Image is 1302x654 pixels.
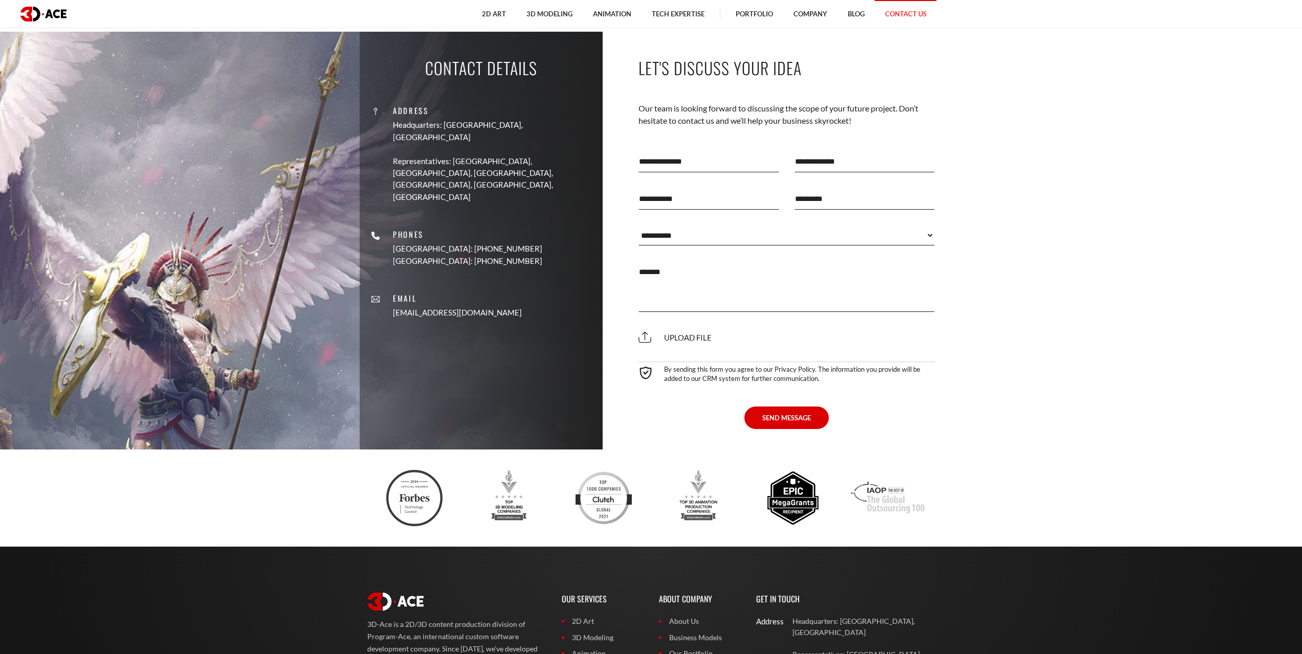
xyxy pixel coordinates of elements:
[792,616,935,638] p: Headquarters: [GEOGRAPHIC_DATA], [GEOGRAPHIC_DATA]
[481,470,537,526] img: Top 3d modeling companies designrush award 2023
[851,470,924,526] img: Iaop award
[765,470,821,526] img: Epic megagrants recipient
[659,582,741,616] p: About Company
[562,616,644,627] a: 2D Art
[20,7,67,21] img: logo dark
[393,119,595,203] a: Headquarters: [GEOGRAPHIC_DATA], [GEOGRAPHIC_DATA] Representatives: [GEOGRAPHIC_DATA], [GEOGRAPHI...
[562,632,644,643] a: 3D Modeling
[393,255,542,267] p: [GEOGRAPHIC_DATA]: [PHONE_NUMBER]
[576,470,632,526] img: Clutch top developers
[638,333,712,342] span: Upload file
[562,582,644,616] p: Our Services
[393,119,595,143] p: Headquarters: [GEOGRAPHIC_DATA], [GEOGRAPHIC_DATA]
[756,616,773,627] div: Address
[393,229,542,240] p: Phones
[393,292,522,304] p: Email
[386,470,443,526] img: Ftc badge 3d ace 2024
[638,56,935,79] p: Let's Discuss Your Idea
[367,593,424,611] img: logo white
[393,307,522,319] a: [EMAIL_ADDRESS][DOMAIN_NAME]
[744,407,829,429] button: SEND MESSAGE
[393,105,595,117] p: Address
[393,243,542,255] p: [GEOGRAPHIC_DATA]: [PHONE_NUMBER]
[659,616,741,627] a: About Us
[756,582,935,616] p: Get In Touch
[670,470,726,526] img: Top 3d animation production companies designrush 2023
[393,155,595,204] p: Representatives: [GEOGRAPHIC_DATA], [GEOGRAPHIC_DATA], [GEOGRAPHIC_DATA], [GEOGRAPHIC_DATA], [GEO...
[425,56,537,79] p: Contact Details
[659,632,741,643] a: Business Models
[638,102,935,127] p: Our team is looking forward to discussing the scope of your future project. Don’t hesitate to con...
[638,362,935,383] div: By sending this form you agree to our Privacy Policy. The information you provide will be added t...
